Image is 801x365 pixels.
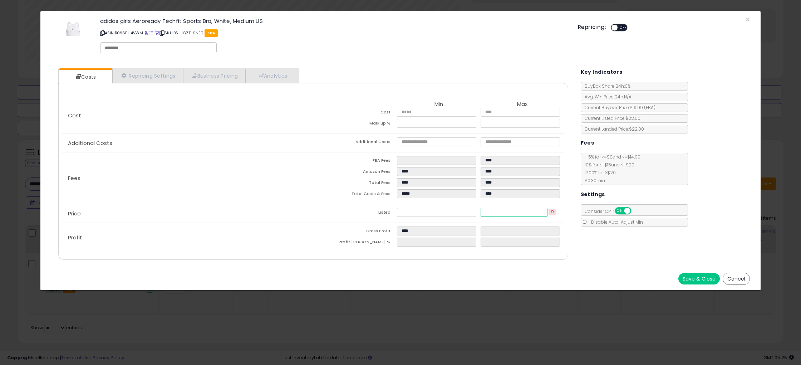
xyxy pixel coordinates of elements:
span: Current Listed Price: $22.00 [581,115,640,121]
a: All offer listings [149,30,153,36]
td: Total Fees [313,178,397,189]
span: 17.00 % for > $20 [581,170,616,176]
span: ( FBA ) [644,104,655,111]
span: Current Buybox Price: [581,104,655,111]
td: Total Costs & Fees [313,189,397,200]
span: Disable Auto-Adjust Min [588,219,643,225]
th: Min [397,101,481,108]
span: OFF [630,208,642,214]
td: Profit [PERSON_NAME] % [313,238,397,249]
a: Your listing only [155,30,159,36]
span: Current Landed Price: $22.00 [581,126,644,132]
p: ASIN: B096FH4VWM | SKU: BS-JGZT-KNE0 [100,27,567,39]
span: 10 % for >= $15 and <= $20 [581,162,634,168]
a: BuyBox page [144,30,148,36]
td: Mark up % [313,119,397,130]
td: FBA Fees [313,156,397,167]
h3: adidas girls Aeroready Techfit Sports Bra, White, Medium US [100,18,567,24]
span: $0.30 min [581,177,605,184]
img: 21xwcij4p6L._SL60_.jpg [62,18,84,40]
span: Consider CPT: [581,208,641,214]
h5: Key Indicators [581,68,623,77]
span: Avg. Win Price 24h: N/A [581,94,632,100]
span: OFF [618,25,629,31]
h5: Settings [581,190,605,199]
span: ON [615,208,624,214]
button: Cancel [723,273,750,285]
button: Save & Close [678,273,720,284]
span: FBA [205,29,218,37]
h5: Repricing: [578,24,606,30]
td: Additional Costs [313,137,397,149]
p: Cost [62,113,313,118]
span: × [745,14,750,25]
td: Gross Profit [313,227,397,238]
p: Price [62,211,313,216]
th: Max [481,101,564,108]
p: Profit [62,235,313,240]
td: Cost [313,108,397,119]
a: Costs [59,70,112,84]
td: Amazon Fees [313,167,397,178]
p: Fees [62,175,313,181]
span: $19.99 [630,104,655,111]
td: Listed [313,208,397,219]
span: BuyBox Share 24h: 0% [581,83,630,89]
span: 5 % for >= $0 and <= $14.99 [585,154,640,160]
a: Business Pricing [183,68,246,83]
a: Repricing Settings [112,68,183,83]
p: Additional Costs [62,140,313,146]
h5: Fees [581,138,594,147]
a: Analytics [245,68,298,83]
